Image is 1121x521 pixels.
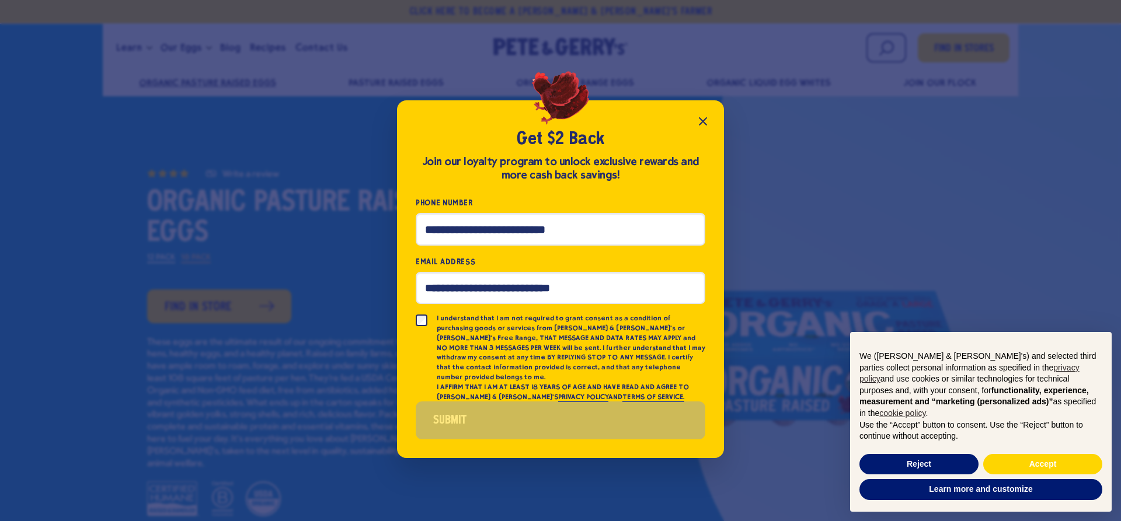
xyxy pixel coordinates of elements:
label: Phone Number [416,196,705,209]
p: We ([PERSON_NAME] & [PERSON_NAME]'s) and selected third parties collect personal information as s... [859,351,1102,419]
label: Email Address [416,255,705,268]
h2: Get $2 Back [416,128,705,151]
button: Accept [983,454,1102,475]
input: I understand that I am not required to grant consent as a condition of purchasing goods or servic... [416,314,427,326]
button: Learn more and customize [859,479,1102,500]
p: Use the “Accept” button to consent. Use the “Reject” button to continue without accepting. [859,419,1102,442]
div: Join our loyalty program to unlock exclusive rewards and more cash back savings! [416,155,705,182]
a: PRIVACY POLICY [558,393,608,402]
a: TERMS OF SERVICE. [622,393,684,402]
button: Submit [416,401,705,439]
button: Close popup [691,110,715,133]
a: cookie policy [879,408,925,418]
p: I understand that I am not required to grant consent as a condition of purchasing goods or servic... [437,313,705,382]
p: I AFFIRM THAT I AM AT LEAST 18 YEARS OF AGE AND HAVE READ AND AGREE TO [PERSON_NAME] & [PERSON_NA... [437,382,705,402]
button: Reject [859,454,979,475]
div: Notice [841,323,1121,521]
